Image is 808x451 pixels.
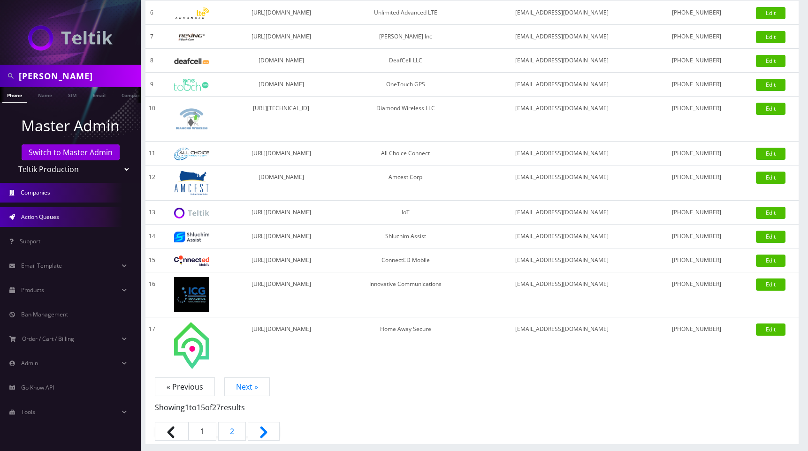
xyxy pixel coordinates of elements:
a: Edit [756,323,785,336]
td: [PHONE_NUMBER] [650,225,743,248]
input: Search in Company [19,67,138,85]
a: Edit [756,172,785,184]
span: Go Know API [21,383,54,391]
a: Edit [756,7,785,19]
td: [PHONE_NUMBER] [650,317,743,374]
td: [URL][DOMAIN_NAME] [225,142,337,165]
img: Rexing Inc [174,33,209,42]
a: Company [117,87,148,102]
td: 13 [145,201,159,225]
img: DeafCell LLC [174,58,209,64]
a: Email [88,87,110,102]
td: 10 [145,97,159,142]
img: Amcest Corp [174,170,209,195]
td: DeafCell LLC [337,49,474,73]
a: Edit [756,255,785,267]
td: [EMAIL_ADDRESS][DOMAIN_NAME] [474,248,650,272]
td: [DOMAIN_NAME] [225,165,337,201]
a: Edit [756,231,785,243]
img: Innovative Communications [174,277,209,312]
span: &laquo; Previous [155,422,189,441]
span: Companies [21,188,50,196]
td: [URL][DOMAIN_NAME] [225,248,337,272]
td: Shluchim Assist [337,225,474,248]
span: Tools [21,408,35,416]
td: [URL][DOMAIN_NAME] [225,201,337,225]
a: Edit [756,31,785,43]
img: Home Away Secure [174,322,209,369]
span: Ban Management [21,310,68,318]
td: 12 [145,165,159,201]
td: ConnectED Mobile [337,248,474,272]
td: [URL][DOMAIN_NAME] [225,272,337,317]
nav: Page navigation example [145,381,799,444]
td: [URL][DOMAIN_NAME] [225,225,337,248]
td: Home Away Secure [337,317,474,374]
td: [PHONE_NUMBER] [650,272,743,317]
td: 14 [145,225,159,248]
td: [PHONE_NUMBER] [650,25,743,49]
td: 8 [145,49,159,73]
span: Email Template [21,262,62,270]
a: Edit [756,207,785,219]
a: Edit [756,148,785,160]
td: 7 [145,25,159,49]
img: Diamond Wireless LLC [174,101,209,136]
td: [EMAIL_ADDRESS][DOMAIN_NAME] [474,225,650,248]
td: [PHONE_NUMBER] [650,201,743,225]
td: [EMAIL_ADDRESS][DOMAIN_NAME] [474,317,650,374]
img: Unlimited Advanced LTE [174,8,209,19]
nav: Pagination Navigation [155,381,789,444]
a: Edit [756,55,785,67]
td: 16 [145,272,159,317]
img: OneTouch GPS [174,79,209,91]
a: Edit [756,79,785,91]
span: 27 [212,402,221,413]
a: Switch to Master Admin [22,144,120,160]
td: [EMAIL_ADDRESS][DOMAIN_NAME] [474,97,650,142]
td: [EMAIL_ADDRESS][DOMAIN_NAME] [474,49,650,73]
td: [URL][DOMAIN_NAME] [225,317,337,374]
td: 9 [145,73,159,97]
span: Order / Cart / Billing [22,335,74,343]
td: OneTouch GPS [337,73,474,97]
a: SIM [63,87,81,102]
a: Name [33,87,57,102]
a: Edit [756,103,785,115]
span: 1 [185,402,189,413]
td: [EMAIL_ADDRESS][DOMAIN_NAME] [474,201,650,225]
td: [DOMAIN_NAME] [225,73,337,97]
td: 15 [145,248,159,272]
td: [PHONE_NUMBER] [650,73,743,97]
a: Next » [224,377,270,396]
td: 6 [145,1,159,25]
span: Admin [21,359,38,367]
td: All Choice Connect [337,142,474,165]
span: 15 [197,402,205,413]
span: Support [20,237,40,245]
td: [PHONE_NUMBER] [650,49,743,73]
td: [EMAIL_ADDRESS][DOMAIN_NAME] [474,1,650,25]
a: Phone [2,87,27,103]
td: 11 [145,142,159,165]
td: Innovative Communications [337,272,474,317]
td: [PHONE_NUMBER] [650,165,743,201]
td: [EMAIL_ADDRESS][DOMAIN_NAME] [474,25,650,49]
img: Shluchim Assist [174,232,209,242]
span: 1 [189,422,216,441]
td: 17 [145,317,159,374]
td: [URL][TECHNICAL_ID] [225,97,337,142]
a: Go to page 2 [218,422,246,441]
p: Showing to of results [155,392,789,413]
img: IoT [174,208,209,218]
img: Teltik Production [28,25,113,51]
td: [URL][DOMAIN_NAME] [225,1,337,25]
td: Diamond Wireless LLC [337,97,474,142]
td: Amcest Corp [337,165,474,201]
td: [DOMAIN_NAME] [225,49,337,73]
td: [EMAIL_ADDRESS][DOMAIN_NAME] [474,142,650,165]
td: [PHONE_NUMBER] [650,97,743,142]
span: « Previous [155,377,215,396]
td: [PERSON_NAME] Inc [337,25,474,49]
